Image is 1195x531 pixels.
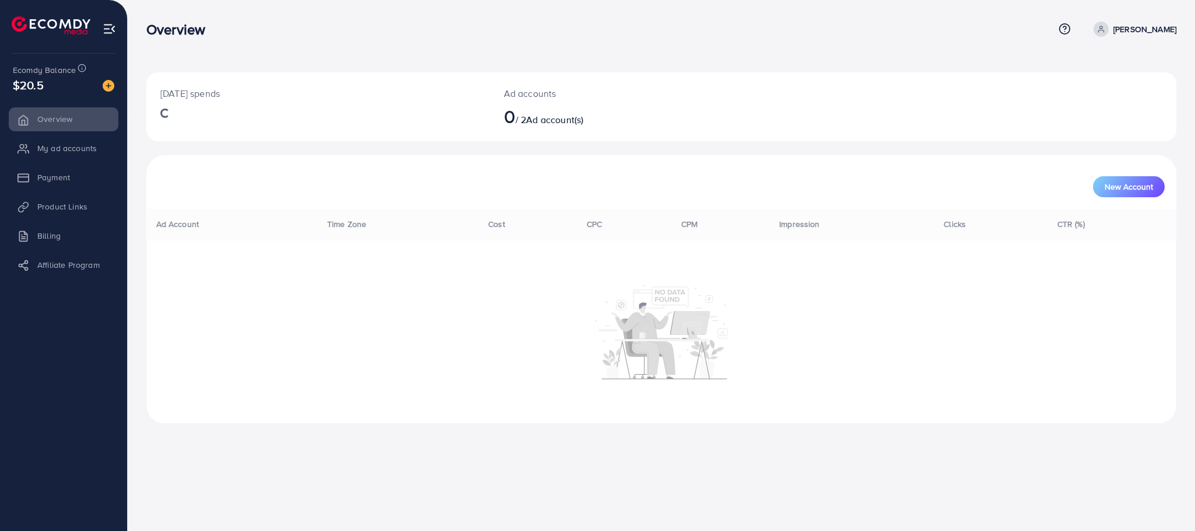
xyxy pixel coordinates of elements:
[1093,176,1165,197] button: New Account
[103,22,116,36] img: menu
[146,21,215,38] h3: Overview
[1089,22,1176,37] a: [PERSON_NAME]
[13,76,44,93] span: $20.5
[13,64,76,76] span: Ecomdy Balance
[504,103,516,130] span: 0
[526,113,583,126] span: Ad account(s)
[1105,183,1153,191] span: New Account
[103,80,114,92] img: image
[504,105,734,127] h2: / 2
[160,86,476,100] p: [DATE] spends
[504,86,734,100] p: Ad accounts
[12,16,90,34] img: logo
[1113,22,1176,36] p: [PERSON_NAME]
